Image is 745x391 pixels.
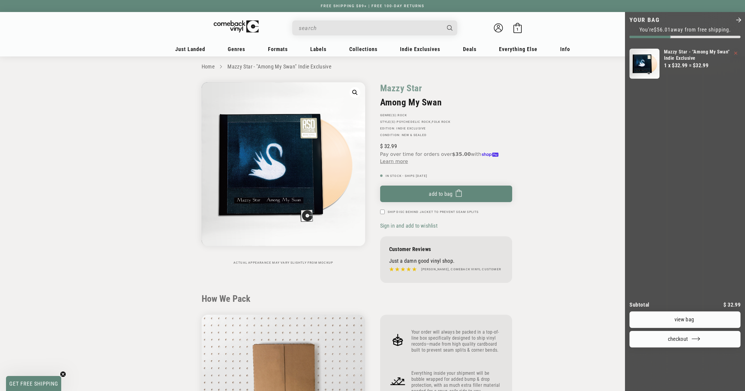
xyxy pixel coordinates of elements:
button: Checkout [629,331,740,347]
iframe: PayPal-paypal [629,359,740,372]
div: 1 x $32.99 = $32.99 [664,61,730,69]
a: View bag [629,311,740,328]
p: 32.99 [723,302,740,308]
button: Close [735,17,742,24]
h2: Subtotal [629,302,650,308]
div: Your bag [625,12,745,391]
span: $56.01 [654,26,671,33]
span: GET FREE SHIPPING [9,380,58,387]
span: $ [723,302,726,308]
div: GET FREE SHIPPINGClose teaser [6,376,61,391]
h2: Your bag [629,17,660,23]
a: Mazzy Star - "Among My Swan" Indie Exclusive [664,49,730,61]
p: You're away from free shipping. [629,26,740,33]
button: Close teaser [60,371,66,377]
button: Remove Mazzy Star - "Among My Swan" Indie Exclusive [734,52,737,55]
